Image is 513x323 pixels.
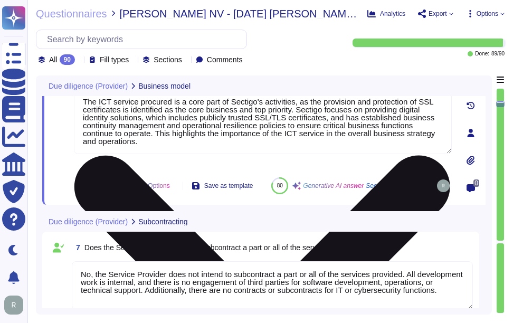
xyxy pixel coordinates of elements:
[42,30,246,49] input: Search by keywords
[49,56,58,63] span: All
[277,183,283,188] span: 80
[475,51,489,56] span: Done:
[72,244,80,251] span: 7
[60,54,75,65] div: 90
[429,11,447,17] span: Export
[473,179,479,187] span: 0
[119,8,359,19] span: [PERSON_NAME] NV - [DATE] [PERSON_NAME] [PERSON_NAME] Due Diligence Template 3rd Party
[72,261,473,310] textarea: No, the Service Provider does not intend to subcontract a part or all of the services provided. A...
[100,56,129,63] span: Fill types
[49,82,128,90] span: Due diligence (Provider)
[207,56,243,63] span: Comments
[367,9,405,18] button: Analytics
[154,56,182,63] span: Sections
[491,51,505,56] span: 89 / 90
[36,8,107,19] span: Questionnaires
[49,218,128,225] span: Due diligence (Provider)
[2,293,31,317] button: user
[138,82,191,90] span: Business model
[380,11,405,17] span: Analytics
[437,179,450,192] img: user
[138,218,187,225] span: Subcontracting
[477,11,498,17] span: Options
[4,296,23,315] img: user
